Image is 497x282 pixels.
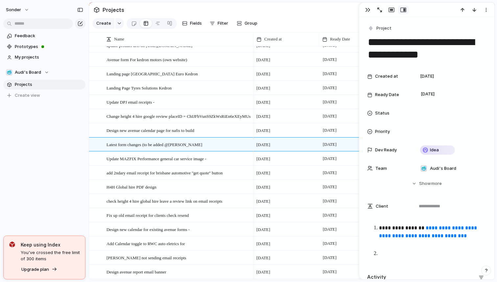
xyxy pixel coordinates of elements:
a: Prototypes [3,42,85,52]
button: Fields [179,18,204,29]
span: Created at [375,73,398,80]
div: 🥶 [6,69,12,76]
span: H4H Global hire PDF design [106,183,156,191]
span: [DATE] [256,170,270,176]
button: Upgrade plan [19,265,59,274]
span: Audi's Board [430,165,456,172]
span: Status [375,110,390,116]
h2: Activity [367,273,386,281]
span: [DATE] [419,90,437,98]
span: Design avenue report email banner [106,268,166,275]
span: You've crossed the free limit of 300 items [21,249,80,262]
span: Fields [190,20,202,27]
div: 🥶 [420,165,427,172]
span: Upgrade plan [21,266,49,273]
span: Fix up old email receipt for clients check resend [106,211,189,219]
span: Client [376,203,388,210]
button: Project [367,24,393,33]
span: [DATE] [256,57,270,63]
span: My projects [15,54,83,61]
span: Landing page [GEOGRAPHIC_DATA] Euro Kedron [106,70,198,77]
span: [DATE] [256,269,270,275]
span: sonder [6,7,21,13]
span: [DATE] [321,112,338,120]
span: Create view [15,92,40,99]
span: Design new calendar for existing avenue forms - [106,225,190,233]
span: [DATE] [420,73,434,80]
a: Feedback [3,31,85,41]
span: [DATE] [256,241,270,247]
span: [DATE] [321,56,338,64]
span: add 2ndary email receipt for brisbane automotive ''get quote'' button [106,169,223,176]
span: Name [114,36,124,42]
span: Projects [15,81,83,88]
span: [DATE] [321,169,338,177]
span: [DATE] [256,156,270,162]
button: Create [92,18,114,29]
button: Create view [3,90,85,100]
button: 🥶Audi's Board [3,67,85,77]
span: check height 4 hire global hire leave a review link on email receipts [106,197,222,205]
span: [DATE] [321,254,338,262]
span: Priority [375,128,390,135]
span: [DATE] [256,212,270,219]
span: Create [96,20,111,27]
span: Projects [101,4,126,16]
span: Keep using Index [21,241,80,248]
span: Audi's Board [15,69,41,76]
span: Landing Page Tyres Solutions Kedron [106,84,172,91]
span: Team [375,165,387,172]
span: [DATE] [321,197,338,205]
span: Filter [218,20,228,27]
span: [DATE] [256,226,270,233]
span: [DATE] [256,99,270,106]
span: [DATE] [321,70,338,78]
span: Design new avenue calendar page for nafis to build [106,126,194,134]
a: My projects [3,52,85,62]
span: [DATE] [256,71,270,77]
span: [DATE] [321,211,338,219]
span: [DATE] [321,268,338,276]
span: [DATE] [321,98,338,106]
span: Project [376,25,391,32]
span: [DATE] [256,127,270,134]
span: Idea [430,147,439,153]
span: [DATE] [321,141,338,148]
span: [DATE] [321,155,338,163]
span: [PERSON_NAME] not sending email receipts [106,254,186,261]
span: Ready Date [375,91,399,98]
span: [DATE] [256,184,270,191]
span: [DATE] [321,225,338,233]
span: [DATE] [256,85,270,91]
button: Showmore [367,178,486,190]
button: Group [233,18,261,29]
button: Filter [207,18,231,29]
span: [DATE] [256,113,270,120]
span: Update DPJ email receipts - [106,98,154,106]
span: Feedback [15,33,83,39]
span: Show [419,180,431,187]
span: [DATE] [256,198,270,205]
span: Group [245,20,257,27]
span: [DATE] [321,240,338,247]
span: Ready Date [330,36,350,42]
span: Created at [264,36,282,42]
span: [DATE] [256,255,270,261]
span: Latest form changes (to be added @[PERSON_NAME] [106,141,202,148]
button: sonder [3,5,33,15]
span: Dev Ready [375,147,397,153]
span: Prototypes [15,43,83,50]
span: [DATE] [321,84,338,92]
span: Change height 4 hire google review placeID = ChIJFbVunS9ZkWsRiEn6eXEyMUs [106,112,250,120]
span: [DATE] [256,141,270,148]
span: [DATE] [321,126,338,134]
span: Avenue form For kedron motors (own website) [106,56,187,63]
span: more [431,180,442,187]
span: Add Calendar toggle to RWC auto eletrics for [106,240,185,247]
span: Update MAZFIX Performance general car service image - [106,155,206,162]
span: [DATE] [321,183,338,191]
a: Projects [3,80,85,90]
